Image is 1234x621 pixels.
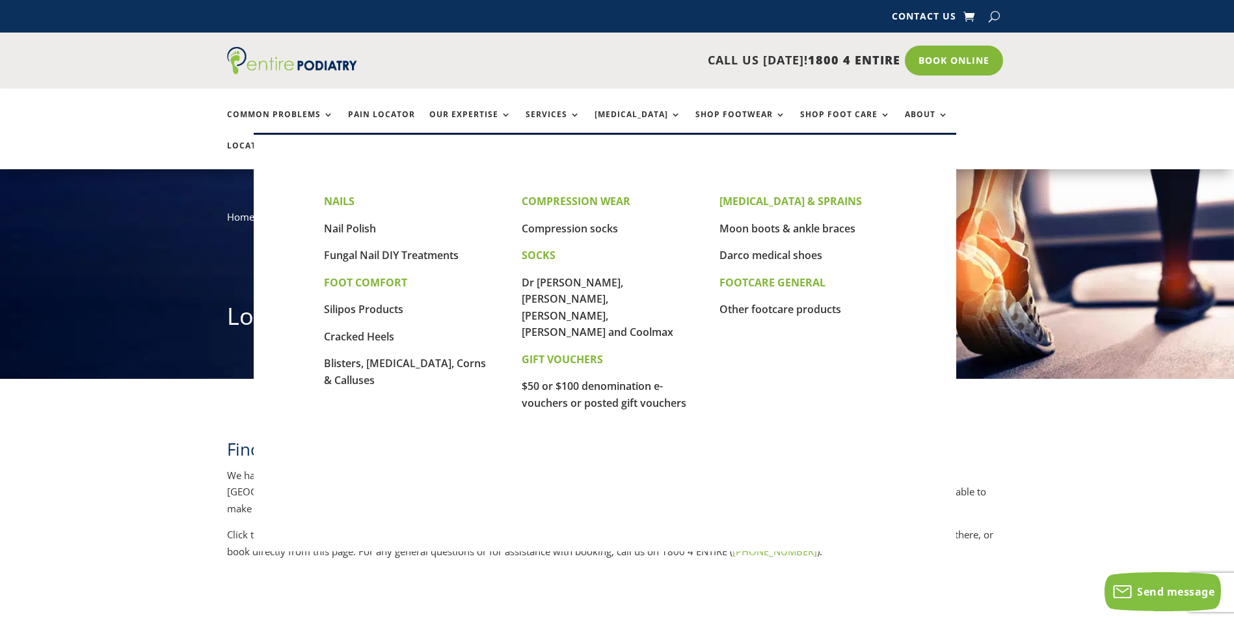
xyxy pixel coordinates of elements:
[407,52,900,69] p: CALL US [DATE]!
[526,110,580,138] a: Services
[324,194,355,208] span: NAILS
[227,110,334,138] a: Common Problems
[227,64,357,77] a: Entire Podiatry
[227,300,1008,339] h1: Locations
[324,329,394,344] a: Cracked Heels
[324,275,407,290] span: FOOT COMFORT
[719,221,855,236] a: Moon boots & ankle braces
[719,248,822,262] a: Darco medical shoes
[324,356,486,387] a: Blisters, [MEDICAL_DATA], Corns & Calluses
[324,221,376,236] a: Nail Polish
[227,527,1008,560] p: Click the ‘More Info’ buttons below to view maps, photos and information on car parking, accessib...
[695,110,786,138] a: Shop Footwear
[522,379,686,410] a: $50 or $100 denomination e-vouchers or posted gift vouchers
[227,47,357,74] img: logo (1)
[348,110,415,138] a: Pain Locator
[522,248,556,262] span: SOCKS
[719,194,862,208] span: [MEDICAL_DATA] & SPRAINS
[595,110,681,138] a: [MEDICAL_DATA]
[905,46,1003,76] a: Book Online
[719,275,825,290] b: FOOTCARE GENERAL
[522,275,673,340] a: Dr [PERSON_NAME], [PERSON_NAME], [PERSON_NAME], [PERSON_NAME] and Coolmax
[324,248,459,262] a: Fungal Nail DIY Treatments
[800,110,891,138] a: Shop Foot Care
[227,437,1008,467] h2: Find a podiatrist near you
[227,467,1008,527] p: We have 9 Entire [MEDICAL_DATA] clinics located across south-east of [GEOGRAPHIC_DATA], from [GEO...
[719,302,841,316] a: Other footcare products
[905,110,948,138] a: About
[808,52,900,68] span: 1800 4 ENTIRE
[892,12,956,26] a: Contact Us
[227,208,1008,235] nav: breadcrumb
[522,221,618,236] a: Compression socks
[324,302,403,316] a: Silipos Products
[227,141,292,169] a: Locations
[227,210,254,223] a: Home
[522,194,630,208] span: COMPRESSION WEAR
[1105,572,1221,611] button: Send message
[1137,585,1214,599] span: Send message
[522,352,603,366] span: GIFT VOUCHERS
[429,110,511,138] a: Our Expertise
[732,545,817,558] a: [PHONE_NUMBER]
